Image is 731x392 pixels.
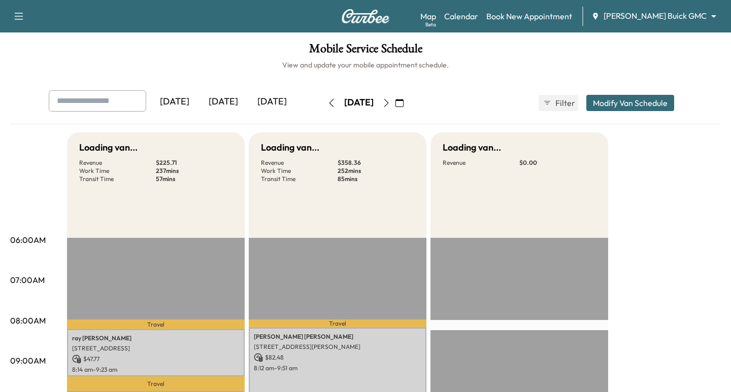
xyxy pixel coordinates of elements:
[79,159,156,167] p: Revenue
[420,10,436,22] a: MapBeta
[254,333,421,341] p: [PERSON_NAME] [PERSON_NAME]
[338,175,414,183] p: 85 mins
[586,95,674,111] button: Modify Van Schedule
[156,175,232,183] p: 57 mins
[249,319,426,328] p: Travel
[72,354,240,364] p: $ 47.77
[486,10,572,22] a: Book New Appointment
[156,159,232,167] p: $ 225.71
[261,140,319,155] h5: Loading van...
[261,175,338,183] p: Transit Time
[344,96,374,109] div: [DATE]
[67,376,245,391] p: Travel
[261,159,338,167] p: Revenue
[199,90,248,114] div: [DATE]
[67,319,245,329] p: Travel
[254,343,421,351] p: [STREET_ADDRESS][PERSON_NAME]
[254,364,421,372] p: 8:12 am - 9:51 am
[72,366,240,374] p: 8:14 am - 9:23 am
[79,167,156,175] p: Work Time
[72,334,240,342] p: ray [PERSON_NAME]
[79,175,156,183] p: Transit Time
[425,21,436,28] div: Beta
[10,234,46,246] p: 06:00AM
[604,10,707,22] span: [PERSON_NAME] Buick GMC
[156,167,232,175] p: 237 mins
[10,43,721,60] h1: Mobile Service Schedule
[10,314,46,327] p: 08:00AM
[338,159,414,167] p: $ 358.36
[443,159,519,167] p: Revenue
[261,167,338,175] p: Work Time
[338,167,414,175] p: 252 mins
[539,95,578,111] button: Filter
[519,159,596,167] p: $ 0.00
[555,97,574,109] span: Filter
[248,90,296,114] div: [DATE]
[10,60,721,70] h6: View and update your mobile appointment schedule.
[72,344,240,352] p: [STREET_ADDRESS]
[10,354,46,367] p: 09:00AM
[79,140,138,155] h5: Loading van...
[443,140,501,155] h5: Loading van...
[150,90,199,114] div: [DATE]
[444,10,478,22] a: Calendar
[10,274,45,286] p: 07:00AM
[254,353,421,362] p: $ 82.48
[341,9,390,23] img: Curbee Logo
